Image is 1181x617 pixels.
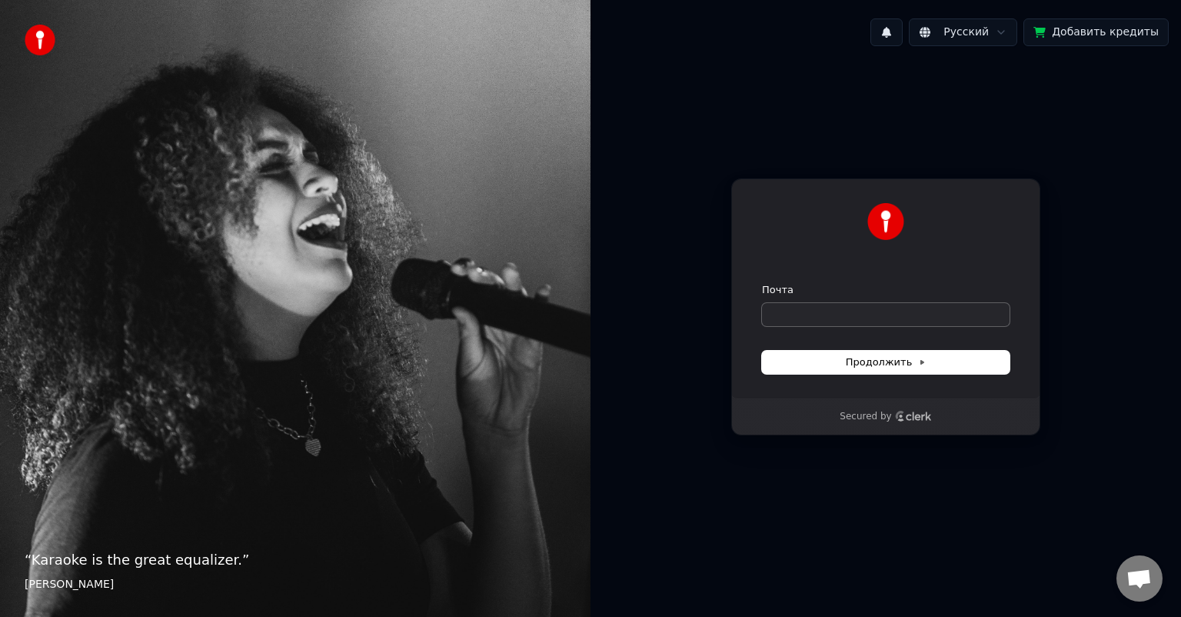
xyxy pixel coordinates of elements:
[762,283,793,297] label: Почта
[895,411,932,422] a: Clerk logo
[867,203,904,240] img: Youka
[846,355,927,369] span: Продолжить
[25,549,566,571] p: “ Karaoke is the great equalizer. ”
[25,25,55,55] img: youka
[1023,18,1169,46] button: Добавить кредиты
[840,411,891,423] p: Secured by
[25,577,566,592] footer: [PERSON_NAME]
[762,351,1010,374] button: Продолжить
[1116,555,1163,602] div: Открытый чат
